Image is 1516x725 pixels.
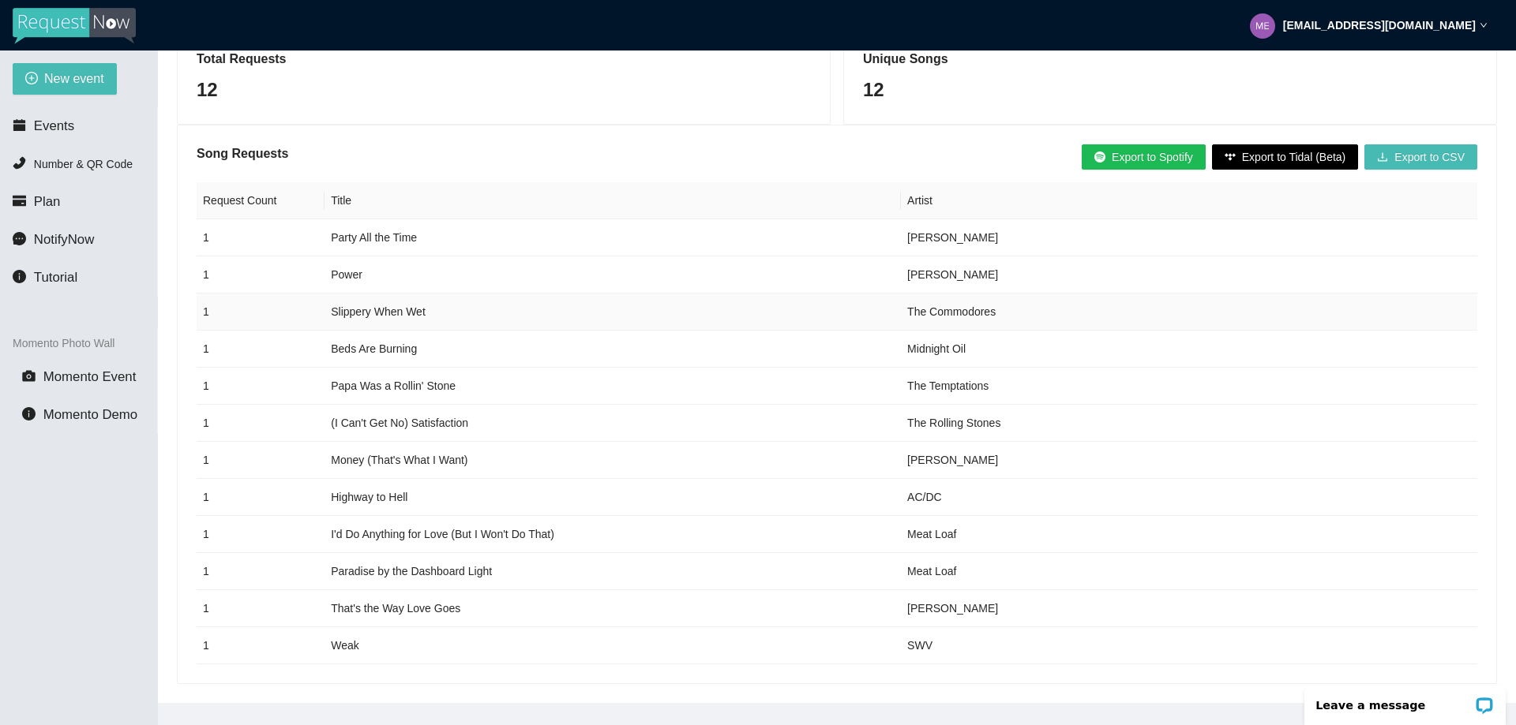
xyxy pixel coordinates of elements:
[197,553,325,590] td: 1
[34,158,133,170] span: Number & QR Code
[901,368,1477,405] td: The Temptations
[901,590,1477,627] td: [PERSON_NAME]
[325,479,901,516] td: Highway to Hell
[44,69,104,88] span: New event
[197,479,325,516] td: 1
[325,553,901,590] td: Paradise by the Dashboard Light
[1242,148,1346,166] span: Export to Tidal (Beta)
[901,331,1477,368] td: Midnight Oil
[1212,144,1359,170] button: Export to Tidal (Beta)
[1394,148,1465,166] span: Export to CSV
[325,293,901,331] td: Slippery When Wet
[1082,144,1206,170] button: Export to Spotify
[197,368,325,405] td: 1
[325,442,901,479] td: Money (That's What I Want)
[325,627,901,664] td: Weak
[197,256,325,293] td: 1
[34,194,61,209] span: Plan
[901,219,1477,256] td: [PERSON_NAME]
[901,516,1477,553] td: Meat Loaf
[43,369,137,384] span: Momento Event
[13,270,26,283] span: info-circle
[197,516,325,553] td: 1
[197,405,325,442] td: 1
[197,293,325,331] td: 1
[25,72,38,87] span: plus-circle
[901,627,1477,664] td: SWV
[22,369,36,383] span: camera
[13,194,26,207] span: credit-card
[22,407,36,420] span: info-circle
[197,219,325,256] td: 1
[1294,675,1516,725] iframe: LiveChat chat widget
[901,182,1477,219] th: Artist
[197,50,811,69] h5: Total Requests
[1283,19,1476,32] strong: [EMAIL_ADDRESS][DOMAIN_NAME]
[863,75,1477,105] div: 12
[901,293,1477,331] td: The Commodores
[1364,144,1477,170] button: downloadExport to CSV
[13,8,136,44] img: RequestNow
[325,219,901,256] td: Party All the Time
[901,256,1477,293] td: [PERSON_NAME]
[197,590,325,627] td: 1
[325,331,901,368] td: Beds Are Burning
[197,442,325,479] td: 1
[13,232,26,245] span: message
[325,590,901,627] td: That's the Way Love Goes
[43,407,137,422] span: Momento Demo
[197,144,288,163] h5: Song Requests
[1112,148,1193,166] span: Export to Spotify
[34,232,94,247] span: NotifyNow
[34,270,77,285] span: Tutorial
[197,182,325,219] th: Request Count
[1250,13,1275,39] img: 857ddd2fa6698a26fa621b10566aaef6
[197,627,325,664] td: 1
[197,75,811,105] div: 12
[1480,21,1488,29] span: down
[1377,151,1388,164] span: download
[901,405,1477,442] td: The Rolling Stones
[863,50,1477,69] h5: Unique Songs
[325,256,901,293] td: Power
[325,368,901,405] td: Papa Was a Rollin' Stone
[13,118,26,132] span: calendar
[901,553,1477,590] td: Meat Loaf
[901,479,1477,516] td: AC/DC
[901,442,1477,479] td: [PERSON_NAME]
[13,63,117,95] button: plus-circleNew event
[197,331,325,368] td: 1
[325,516,901,553] td: I'd Do Anything for Love (But I Won't Do That)
[325,405,901,442] td: (I Can't Get No) Satisfaction
[325,182,901,219] th: Title
[34,118,74,133] span: Events
[13,156,26,170] span: phone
